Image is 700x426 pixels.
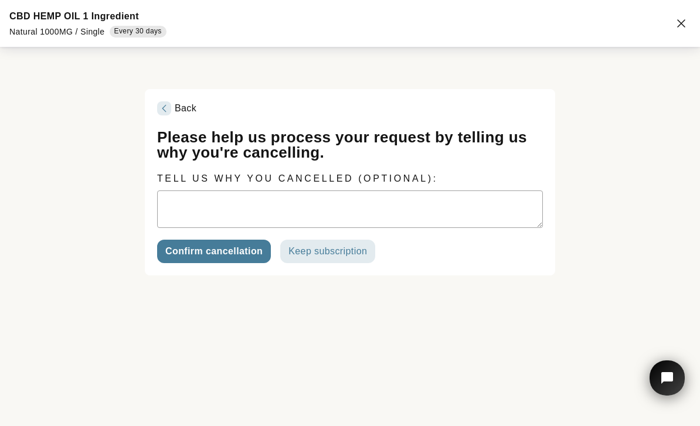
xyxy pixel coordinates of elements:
[114,27,162,36] span: Every 30 days
[280,240,375,263] button: Keep subscription
[175,103,196,113] span: Back
[9,27,105,36] span: Natural 1000MG / Single
[157,240,271,263] button: Confirm cancellation
[157,173,438,183] span: Tell us why you cancelled (optional):
[165,247,263,256] div: Confirm cancellation
[288,247,367,256] div: Keep subscription
[157,129,543,160] div: Please help us process your request by telling us why you're cancelling.
[157,101,196,115] span: Back
[634,344,700,426] iframe: Tidio Chat
[9,11,139,21] span: CBD HEMP OIL 1 Ingredient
